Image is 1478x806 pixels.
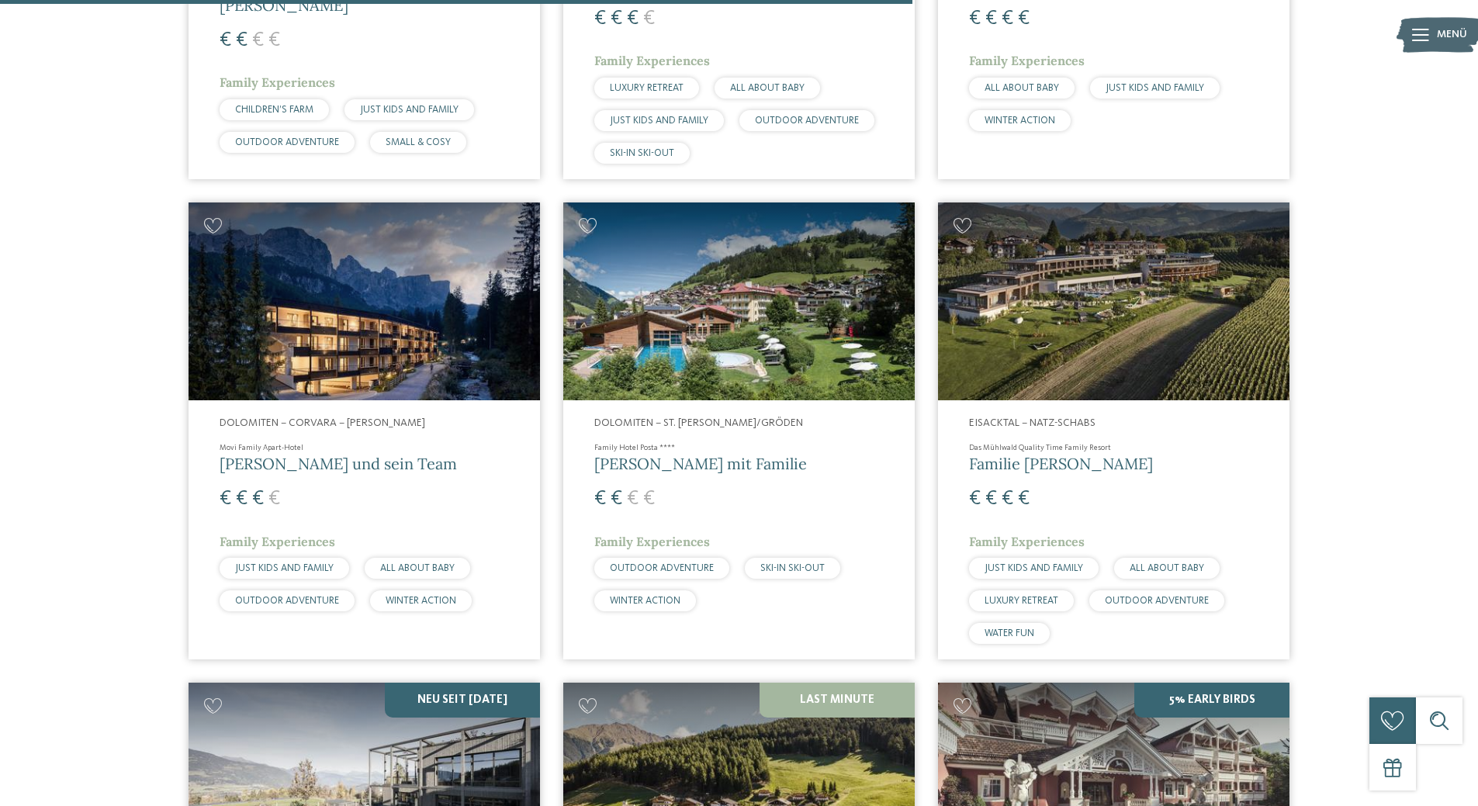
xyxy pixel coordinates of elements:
span: € [220,489,231,509]
span: Dolomiten – St. [PERSON_NAME]/Gröden [594,417,803,428]
span: Eisacktal – Natz-Schabs [969,417,1096,428]
a: Familienhotels gesucht? Hier findet ihr die besten! Dolomiten – St. [PERSON_NAME]/Gröden Family H... [563,202,915,659]
span: WATER FUN [985,628,1034,638]
span: ALL ABOUT BABY [380,563,455,573]
span: Dolomiten – Corvara – [PERSON_NAME] [220,417,425,428]
span: € [1018,9,1030,29]
span: € [594,489,606,509]
span: ALL ABOUT BABY [1130,563,1204,573]
span: Family Experiences [594,534,710,549]
span: € [1018,489,1030,509]
span: SKI-IN SKI-OUT [610,148,674,158]
span: Family Experiences [594,53,710,68]
a: Familienhotels gesucht? Hier findet ihr die besten! Dolomiten – Corvara – [PERSON_NAME] Movi Fami... [189,202,540,659]
img: Familienhotels gesucht? Hier findet ihr die besten! [938,202,1289,400]
span: SKI-IN SKI-OUT [760,563,825,573]
span: WINTER ACTION [985,116,1055,126]
img: Familienhotels gesucht? Hier findet ihr die besten! [189,202,540,400]
span: € [611,489,622,509]
span: WINTER ACTION [610,596,680,606]
span: OUTDOOR ADVENTURE [755,116,859,126]
h4: Das Mühlwald Quality Time Family Resort [969,442,1258,453]
span: JUST KIDS AND FAMILY [235,563,334,573]
span: € [985,9,997,29]
span: € [643,489,655,509]
span: OUTDOOR ADVENTURE [235,137,339,147]
h4: Movi Family Apart-Hotel [220,442,509,453]
span: € [969,489,981,509]
span: € [268,30,280,50]
span: Family Experiences [220,534,335,549]
span: WINTER ACTION [386,596,456,606]
a: Familienhotels gesucht? Hier findet ihr die besten! Eisacktal – Natz-Schabs Das Mühlwald Quality ... [938,202,1289,659]
span: JUST KIDS AND FAMILY [985,563,1083,573]
h4: Family Hotel Posta **** [594,442,884,453]
span: € [969,9,981,29]
span: OUTDOOR ADVENTURE [1105,596,1209,606]
span: Family Experiences [969,53,1085,68]
span: € [627,489,639,509]
span: OUTDOOR ADVENTURE [610,563,714,573]
span: € [627,9,639,29]
span: € [268,489,280,509]
span: Familie [PERSON_NAME] [969,454,1153,473]
span: [PERSON_NAME] und sein Team [220,454,457,473]
span: € [985,489,997,509]
span: CHILDREN’S FARM [235,105,313,115]
span: € [611,9,622,29]
span: € [220,30,231,50]
img: Familienhotels gesucht? Hier findet ihr die besten! [563,202,915,400]
span: ALL ABOUT BABY [985,83,1059,93]
span: JUST KIDS AND FAMILY [360,105,459,115]
span: € [236,30,247,50]
span: OUTDOOR ADVENTURE [235,596,339,606]
span: LUXURY RETREAT [610,83,684,93]
span: JUST KIDS AND FAMILY [1106,83,1204,93]
span: LUXURY RETREAT [985,596,1058,606]
span: € [252,30,264,50]
span: JUST KIDS AND FAMILY [610,116,708,126]
span: [PERSON_NAME] mit Familie [594,454,807,473]
span: € [594,9,606,29]
span: € [252,489,264,509]
span: € [236,489,247,509]
span: € [1002,489,1013,509]
span: Family Experiences [220,74,335,90]
span: € [1002,9,1013,29]
span: Family Experiences [969,534,1085,549]
span: SMALL & COSY [386,137,451,147]
span: € [643,9,655,29]
span: ALL ABOUT BABY [730,83,805,93]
